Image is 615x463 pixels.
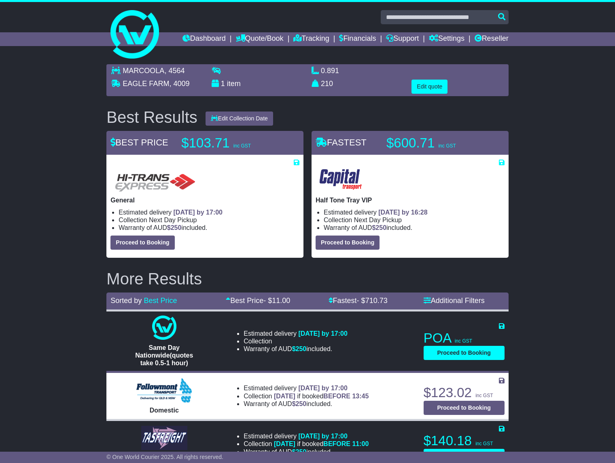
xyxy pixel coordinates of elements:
span: [DATE] by 17:00 [174,209,223,216]
span: © One World Courier 2025. All rights reserved. [106,454,223,460]
button: Proceed to Booking [424,401,505,415]
li: Warranty of AUD included. [244,448,369,456]
span: [DATE] by 17:00 [298,433,348,440]
li: Collection [324,216,505,224]
button: Proceed to Booking [424,449,505,463]
span: Next Day Pickup [354,217,402,223]
span: , 4009 [169,80,189,88]
span: - $ [357,297,388,305]
p: Half Tone Tray VIP [316,196,505,204]
li: Estimated delivery [244,384,369,392]
li: Collection [244,337,348,345]
span: BEFORE [323,440,350,447]
li: Warranty of AUD included. [244,400,369,408]
span: inc GST [475,393,493,398]
span: - $ [263,297,290,305]
a: Additional Filters [424,297,485,305]
span: [DATE] [274,440,295,447]
span: inc GST [455,338,472,344]
span: 210 [321,80,333,88]
span: $ [292,448,307,455]
span: $ [292,400,307,407]
span: BEST PRICE [110,137,168,147]
li: Warranty of AUD included. [324,224,505,231]
p: POA [424,330,505,346]
button: Edit quote [411,80,447,94]
span: 250 [296,448,307,455]
p: $600.71 [386,135,488,151]
span: Same Day Nationwide(quotes take 0.5-1 hour) [135,344,193,366]
button: Proceed to Booking [316,236,380,250]
span: 11:00 [352,440,369,447]
li: Estimated delivery [244,432,369,440]
span: inc GST [438,143,456,149]
span: $ [292,345,307,352]
a: Best Price [144,297,177,305]
a: Tracking [293,32,329,46]
span: , 4564 [164,67,184,75]
li: Collection [244,392,369,400]
img: CapitalTransport: Half Tone Tray VIP [316,166,366,192]
a: Financials [339,32,376,46]
img: HiTrans (Machship): General [110,166,199,192]
span: Domestic [150,407,179,414]
span: 250 [171,224,182,231]
p: $140.18 [424,433,505,449]
span: FASTEST [316,137,367,147]
h2: More Results [106,270,508,288]
span: 710.73 [365,297,388,305]
span: $ [167,224,182,231]
span: if booked [274,440,369,447]
a: Support [386,32,419,46]
li: Collection [244,440,369,448]
div: Best Results [102,108,201,126]
a: Best Price- $11.00 [226,297,290,305]
span: item [227,80,241,88]
span: 250 [296,400,307,407]
span: 0.891 [321,67,339,75]
li: Estimated delivery [244,330,348,337]
button: Proceed to Booking [110,236,174,250]
img: Tasfreight: General [141,426,187,450]
p: $123.02 [424,385,505,401]
span: 1 [221,80,225,88]
a: Reseller [475,32,509,46]
span: EAGLE FARM [123,80,169,88]
a: Settings [429,32,464,46]
li: Estimated delivery [324,208,505,216]
span: [DATE] by 17:00 [298,385,348,391]
span: 250 [375,224,386,231]
span: 250 [296,345,307,352]
a: Dashboard [182,32,226,46]
li: Warranty of AUD included. [244,345,348,353]
span: inc GST [475,441,493,446]
span: MARCOOLA [123,67,164,75]
span: [DATE] by 16:28 [378,209,428,216]
span: Sorted by [110,297,142,305]
span: [DATE] [274,393,295,400]
span: 11.00 [272,297,290,305]
span: BEFORE [323,393,350,400]
span: $ [372,224,386,231]
button: Proceed to Booking [424,346,505,360]
li: Warranty of AUD included. [119,224,299,231]
span: [DATE] by 17:00 [298,330,348,337]
span: 13:45 [352,393,369,400]
p: General [110,196,299,204]
a: Quote/Book [236,32,284,46]
span: Next Day Pickup [149,217,197,223]
span: inc GST [233,143,251,149]
img: Followmont Transport: Domestic [136,378,192,402]
img: One World Courier: Same Day Nationwide(quotes take 0.5-1 hour) [152,316,176,340]
p: $103.71 [181,135,282,151]
button: Edit Collection Date [206,112,273,126]
span: if booked [274,393,369,400]
a: Fastest- $710.73 [329,297,388,305]
li: Estimated delivery [119,208,299,216]
li: Collection [119,216,299,224]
